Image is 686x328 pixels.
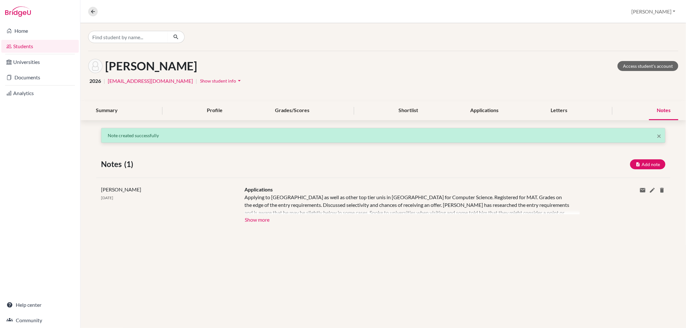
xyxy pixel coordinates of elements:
span: | [104,77,105,85]
a: Community [1,314,79,327]
a: Students [1,40,79,53]
div: Profile [199,101,230,120]
span: [DATE] [101,195,113,200]
input: Find student by name... [88,31,168,43]
span: × [657,131,661,140]
button: Show more [244,214,270,224]
div: Applications [462,101,506,120]
button: [PERSON_NAME] [628,5,678,18]
a: Analytics [1,87,79,100]
div: Letters [543,101,575,120]
span: | [196,77,197,85]
a: Access student's account [617,61,678,71]
span: 2026 [89,77,101,85]
div: Grades/Scores [267,101,317,120]
a: Help center [1,298,79,311]
div: Shortlist [391,101,426,120]
button: Close [657,132,661,140]
span: Applications [244,186,273,192]
h1: [PERSON_NAME] [105,59,197,73]
i: arrow_drop_down [236,77,242,84]
div: Applying to [GEOGRAPHIC_DATA] as well as other top tier unis in [GEOGRAPHIC_DATA] for Computer Sc... [244,193,570,214]
button: Show student infoarrow_drop_down [200,76,243,86]
a: Home [1,24,79,37]
a: Documents [1,71,79,84]
img: Bridge-U [5,6,31,17]
span: (1) [124,158,136,170]
a: Universities [1,56,79,68]
span: Notes [101,158,124,170]
div: Summary [88,101,125,120]
p: Note created successfully [108,132,659,139]
div: Notes [649,101,678,120]
button: Add note [630,159,665,169]
span: Show student info [200,78,236,84]
a: [EMAIL_ADDRESS][DOMAIN_NAME] [108,77,193,85]
img: Giovanni Menuzzo's avatar [88,59,103,73]
span: [PERSON_NAME] [101,186,141,192]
